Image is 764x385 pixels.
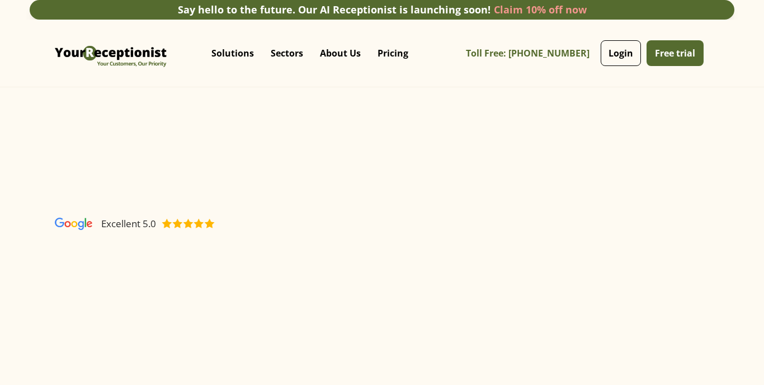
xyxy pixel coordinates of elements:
a: Pricing [369,36,417,70]
img: Virtual Receptionist - Answering Service - Call and Live Chat Receptionist - Virtual Receptionist... [52,28,169,78]
p: Sectors [271,48,303,59]
a: home [52,28,169,78]
a: Claim 10% off now [494,3,587,16]
div: Say hello to the future. Our AI Receptionist is launching soon! [178,2,491,17]
div: About Us [312,31,369,76]
p: About Us [320,48,361,59]
a: Toll Free: [PHONE_NUMBER] [466,41,598,66]
div: Sectors [262,31,312,76]
p: Solutions [211,48,254,59]
a: Login [601,40,641,66]
div: Solutions [203,31,262,76]
a: Free trial [647,40,704,66]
